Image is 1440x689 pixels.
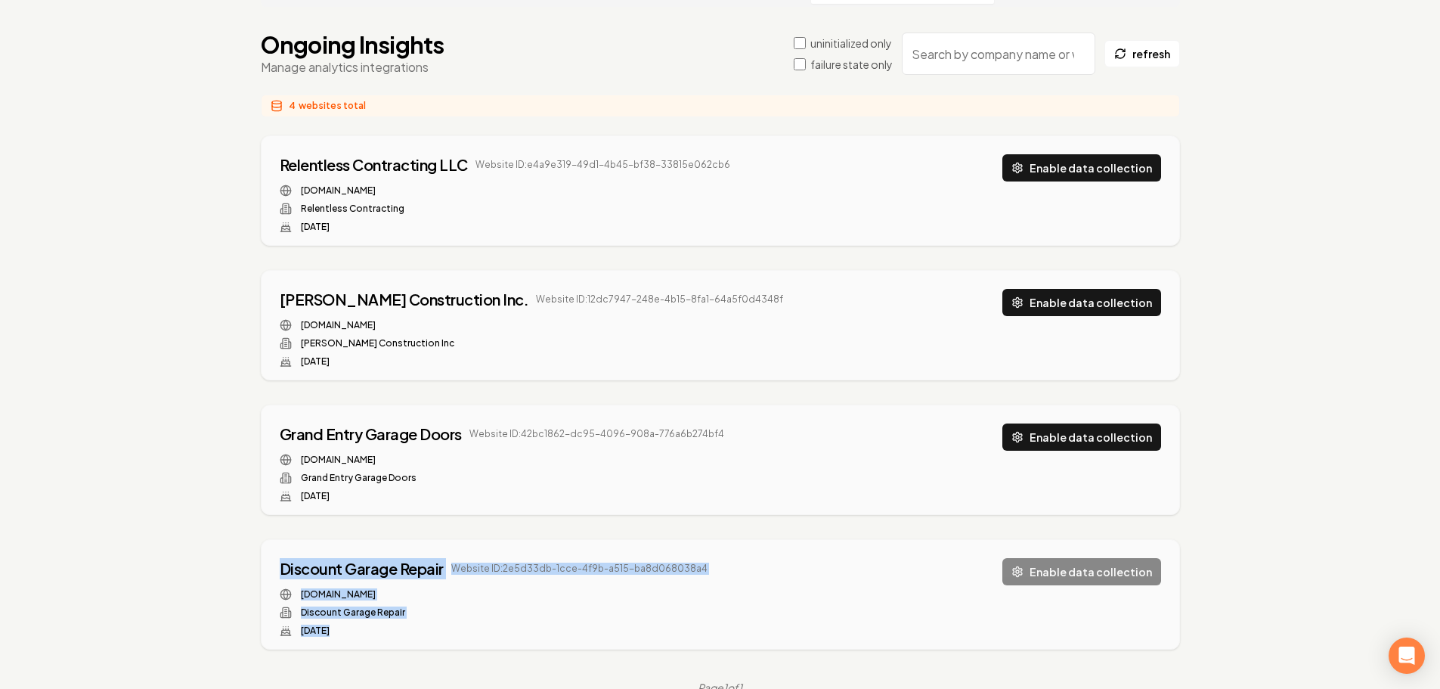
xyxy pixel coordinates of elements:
[280,558,444,579] a: Discount Garage Repair
[301,319,376,331] a: [DOMAIN_NAME]
[261,58,444,76] p: Manage analytics integrations
[301,588,376,601] a: [DOMAIN_NAME]
[280,289,529,310] a: [PERSON_NAME] Construction Inc.
[280,588,708,601] div: Website
[1002,424,1161,451] button: Enable data collection
[280,185,730,197] div: Website
[469,428,724,440] span: Website ID: 42bc1862-dc95-4096-908a-776a6b274bf4
[289,100,296,112] span: 4
[536,293,783,306] span: Website ID: 12dc7947-248e-4b15-8fa1-64a5f0d4348f
[475,159,730,171] span: Website ID: e4a9e319-49d1-4b45-bf38-33815e062cb6
[280,154,468,175] a: Relentless Contracting LLC
[299,100,366,112] span: websites total
[902,33,1095,75] input: Search by company name or website ID
[1002,154,1161,182] button: Enable data collection
[1002,289,1161,316] button: Enable data collection
[280,424,462,445] a: Grand Entry Garage Doors
[451,563,708,575] span: Website ID: 2e5d33db-1cce-4f9b-a515-ba8d068038a4
[1389,638,1425,674] div: Open Intercom Messenger
[810,36,892,51] label: uninitialized only
[280,454,724,466] div: Website
[261,31,444,58] h1: Ongoing Insights
[301,454,376,466] a: [DOMAIN_NAME]
[301,185,376,197] a: [DOMAIN_NAME]
[810,57,893,72] label: failure state only
[280,319,784,331] div: Website
[1104,40,1180,67] button: refresh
